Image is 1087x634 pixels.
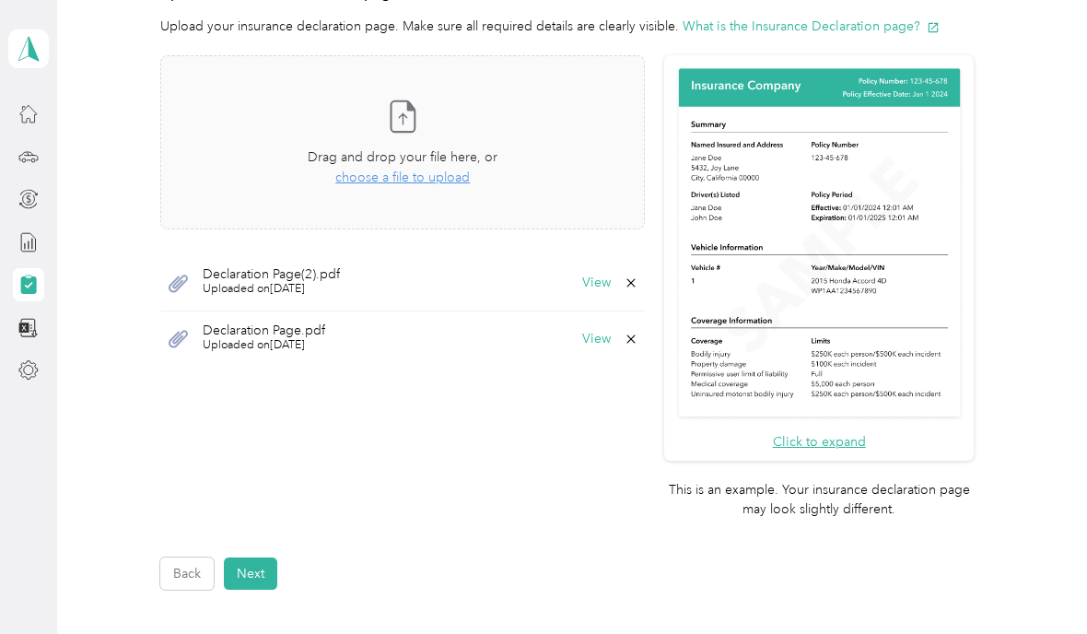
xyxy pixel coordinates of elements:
span: Drag and drop your file here, or [308,149,497,165]
button: View [582,333,611,346]
span: Declaration Page.pdf [203,324,325,337]
img: Sample insurance declaration [674,65,964,422]
p: This is an example. Your insurance declaration page may look slightly different. [664,480,974,519]
button: Next [224,558,277,590]
span: Uploaded on [DATE] [203,337,325,354]
iframe: Everlance-gr Chat Button Frame [984,531,1087,634]
span: Drag and drop your file here, orchoose a file to upload [161,56,644,229]
button: View [582,276,611,289]
span: Declaration Page(2).pdf [203,268,340,281]
button: What is the Insurance Declaration page? [683,17,940,36]
button: Click to expand [773,432,866,452]
button: Back [160,558,214,590]
span: choose a file to upload [335,170,470,185]
p: Upload your insurance declaration page. Make sure all required details are clearly visible. [160,17,974,36]
span: Uploaded on [DATE] [203,281,340,298]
